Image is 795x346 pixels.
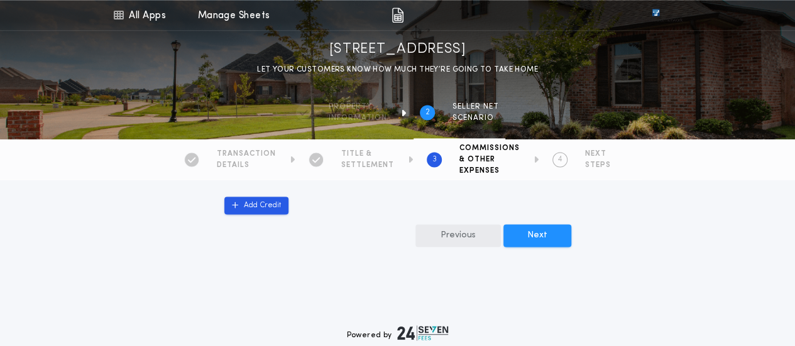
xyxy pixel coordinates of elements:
span: SCENARIO [452,113,499,123]
h2: 2 [425,107,430,117]
span: EXPENSES [459,166,520,176]
h2: 4 [558,154,562,165]
span: Property [329,102,387,112]
span: TRANSACTION [217,149,276,159]
img: img [392,8,403,23]
button: Next [503,224,571,247]
div: Powered by [347,325,449,340]
button: Previous [415,224,501,247]
p: LET YOUR CUSTOMERS KNOW HOW MUCH THEY’RE GOING TO TAKE HOME [257,63,538,76]
h2: 3 [432,154,437,165]
span: information [329,113,387,123]
span: NEXT [585,149,611,159]
span: TITLE & [341,149,394,159]
button: Add Credit [224,197,288,214]
img: logo [397,325,449,340]
h1: [STREET_ADDRESS] [329,40,466,60]
span: & OTHER [459,154,520,165]
span: STEPS [585,160,611,170]
span: DETAILS [217,160,276,170]
span: SETTLEMENT [341,160,394,170]
img: vs-icon [629,9,682,21]
span: COMMISSIONS [459,143,520,153]
span: SELLER NET [452,102,499,112]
